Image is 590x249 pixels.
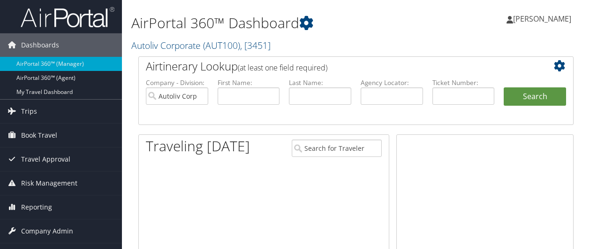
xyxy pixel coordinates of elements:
[289,78,351,87] label: Last Name:
[361,78,423,87] label: Agency Locator:
[146,58,530,74] h2: Airtinerary Lookup
[240,39,271,52] span: , [ 3451 ]
[218,78,280,87] label: First Name:
[203,39,240,52] span: ( AUT100 )
[21,100,37,123] span: Trips
[507,5,581,33] a: [PERSON_NAME]
[513,14,571,24] span: [PERSON_NAME]
[238,62,327,73] span: (at least one field required)
[504,87,566,106] button: Search
[21,33,59,57] span: Dashboards
[21,148,70,171] span: Travel Approval
[131,39,271,52] a: Autoliv Corporate
[21,219,73,243] span: Company Admin
[146,78,208,87] label: Company - Division:
[21,124,57,147] span: Book Travel
[146,136,250,156] h1: Traveling [DATE]
[21,195,52,219] span: Reporting
[292,140,382,157] input: Search for Traveler
[432,78,495,87] label: Ticket Number:
[21,6,114,28] img: airportal-logo.png
[131,13,431,33] h1: AirPortal 360™ Dashboard
[21,171,77,195] span: Risk Management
